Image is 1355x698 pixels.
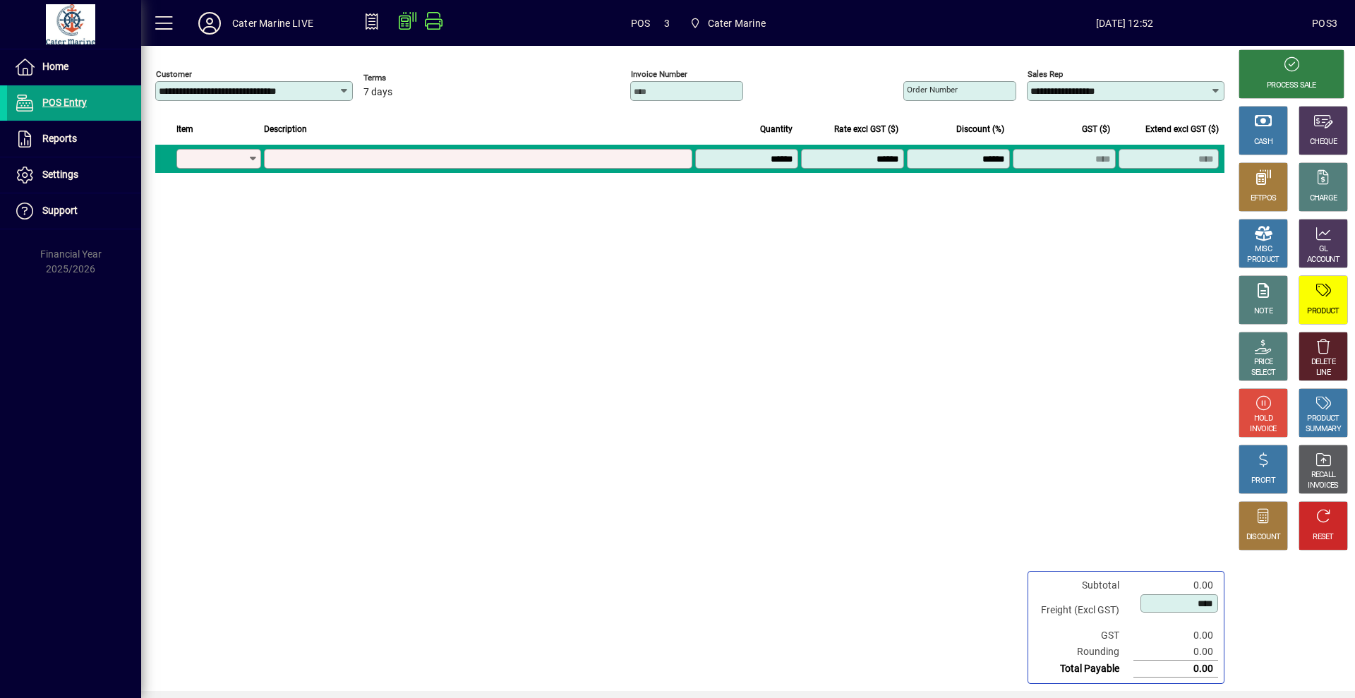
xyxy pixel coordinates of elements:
td: 0.00 [1133,577,1218,594]
span: 7 days [363,87,392,98]
a: Reports [7,121,141,157]
span: Cater Marine [708,12,766,35]
span: Cater Marine [684,11,771,36]
a: Home [7,49,141,85]
mat-label: Order number [907,85,958,95]
div: PRODUCT [1307,414,1339,424]
div: ACCOUNT [1307,255,1339,265]
span: 3 [664,12,670,35]
div: MISC [1255,244,1272,255]
span: POS [631,12,651,35]
div: SUMMARY [1306,424,1341,435]
div: RECALL [1311,470,1336,481]
td: GST [1034,627,1133,644]
span: Extend excl GST ($) [1145,121,1219,137]
div: NOTE [1254,306,1272,317]
div: DELETE [1311,357,1335,368]
button: Profile [187,11,232,36]
td: Rounding [1034,644,1133,661]
div: PROCESS SALE [1267,80,1316,91]
div: POS3 [1312,12,1337,35]
div: SELECT [1251,368,1276,378]
div: INVOICES [1308,481,1338,491]
span: Terms [363,73,448,83]
span: Reports [42,133,77,144]
div: GL [1319,244,1328,255]
span: Discount (%) [956,121,1004,137]
td: Freight (Excl GST) [1034,594,1133,627]
div: LINE [1316,368,1330,378]
div: PRICE [1254,357,1273,368]
div: CHARGE [1310,193,1337,204]
span: Support [42,205,78,216]
span: Item [176,121,193,137]
mat-label: Sales rep [1028,69,1063,79]
div: CHEQUE [1310,137,1337,148]
div: DISCOUNT [1246,532,1280,543]
td: 0.00 [1133,661,1218,678]
a: Settings [7,157,141,193]
td: 0.00 [1133,627,1218,644]
span: GST ($) [1082,121,1110,137]
td: Total Payable [1034,661,1133,678]
span: Description [264,121,307,137]
span: Settings [42,169,78,180]
div: RESET [1313,532,1334,543]
mat-label: Invoice number [631,69,687,79]
td: 0.00 [1133,644,1218,661]
div: Cater Marine LIVE [232,12,313,35]
span: Home [42,61,68,72]
div: PRODUCT [1307,306,1339,317]
div: EFTPOS [1251,193,1277,204]
mat-label: Customer [156,69,192,79]
div: INVOICE [1250,424,1276,435]
div: HOLD [1254,414,1272,424]
span: Rate excl GST ($) [834,121,898,137]
span: [DATE] 12:52 [937,12,1312,35]
span: POS Entry [42,97,87,108]
a: Support [7,193,141,229]
div: CASH [1254,137,1272,148]
div: PROFIT [1251,476,1275,486]
span: Quantity [760,121,793,137]
div: PRODUCT [1247,255,1279,265]
td: Subtotal [1034,577,1133,594]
